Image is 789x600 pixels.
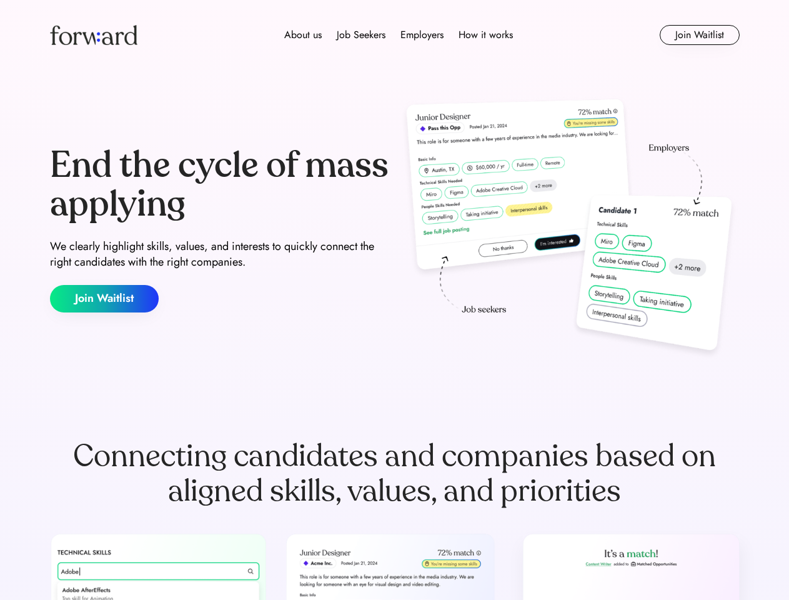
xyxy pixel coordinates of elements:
div: Employers [400,27,444,42]
img: hero-image.png [400,95,740,364]
div: Job Seekers [337,27,385,42]
div: We clearly highlight skills, values, and interests to quickly connect the right candidates with t... [50,239,390,270]
div: Connecting candidates and companies based on aligned skills, values, and priorities [50,439,740,509]
button: Join Waitlist [50,285,159,312]
img: Forward logo [50,25,137,45]
button: Join Waitlist [660,25,740,45]
div: End the cycle of mass applying [50,146,390,223]
div: How it works [459,27,513,42]
div: About us [284,27,322,42]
